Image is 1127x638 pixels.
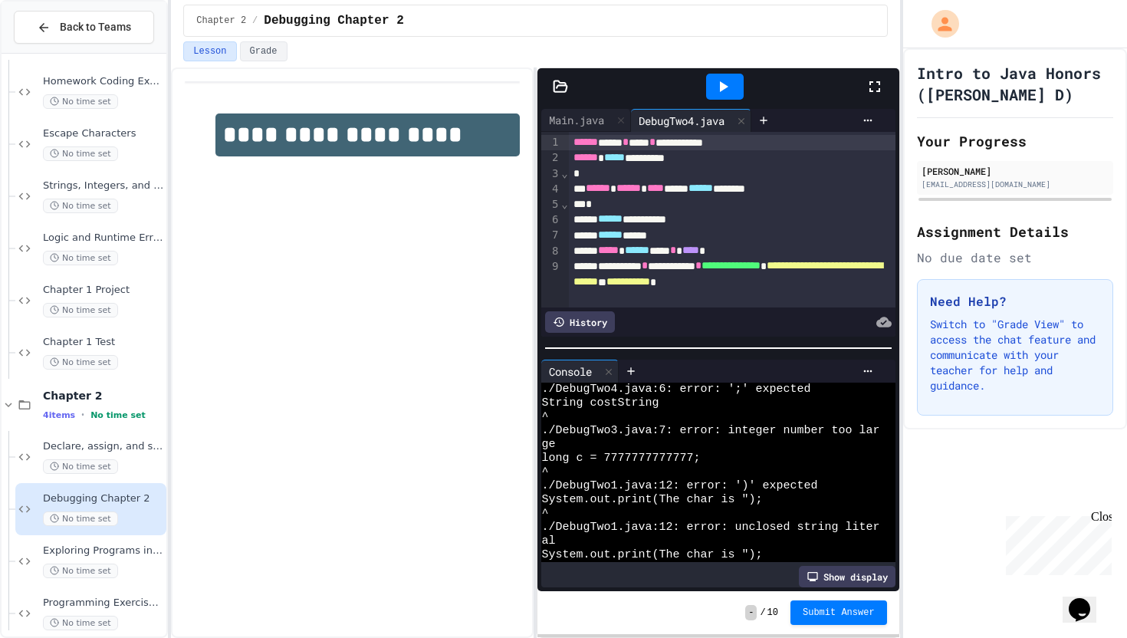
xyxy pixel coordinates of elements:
[930,317,1100,393] p: Switch to "Grade View" to access the chat feature and communicate with your teacher for help and ...
[767,607,778,619] span: 10
[541,465,548,479] span: ^
[541,534,555,548] span: al
[631,109,751,132] div: DebugTwo4.java
[922,179,1109,190] div: [EMAIL_ADDRESS][DOMAIN_NAME]
[6,6,106,97] div: Chat with us now!Close
[43,511,118,526] span: No time set
[930,292,1100,311] h3: Need Help?
[541,548,762,562] span: System.out.print(The char is ");
[43,410,75,420] span: 4 items
[917,62,1113,105] h1: Intro to Java Honors ([PERSON_NAME] D)
[541,166,560,182] div: 3
[541,109,631,132] div: Main.java
[43,127,163,140] span: Escape Characters
[43,389,163,403] span: Chapter 2
[541,244,560,259] div: 8
[43,232,163,245] span: Logic and Runtime Errors
[43,251,118,265] span: No time set
[915,6,963,41] div: My Account
[541,363,600,380] div: Console
[541,452,700,465] span: long c = 7777777777777;
[541,396,659,410] span: String costString
[43,75,163,88] span: Homework Coding Exercises
[541,306,560,321] div: 10
[43,284,163,297] span: Chapter 1 Project
[760,607,765,619] span: /
[43,94,118,109] span: No time set
[43,597,163,610] span: Programming Exercises 4, 5, 6, and 7
[1000,510,1112,575] iframe: chat widget
[803,607,875,619] span: Submit Answer
[43,459,118,474] span: No time set
[541,228,560,243] div: 7
[541,135,560,150] div: 1
[43,616,118,630] span: No time set
[545,311,615,333] div: History
[541,259,560,306] div: 9
[541,493,762,507] span: System.out.print(The char is ");
[541,521,879,534] span: ./DebugTwo1.java:12: error: unclosed string liter
[541,383,810,396] span: ./DebugTwo4.java:6: error: ';' expected
[541,507,548,521] span: ^
[541,112,612,128] div: Main.java
[43,355,118,370] span: No time set
[43,303,118,317] span: No time set
[541,360,619,383] div: Console
[799,566,895,587] div: Show display
[183,41,236,61] button: Lesson
[1063,577,1112,623] iframe: chat widget
[560,167,568,179] span: Fold line
[560,198,568,210] span: Fold line
[541,479,817,493] span: ./DebugTwo1.java:12: error: ')' expected
[541,438,555,452] span: ge
[541,424,879,438] span: ./DebugTwo3.java:7: error: integer number too lar
[631,113,732,129] div: DebugTwo4.java
[240,41,287,61] button: Grade
[264,12,403,30] span: Debugging Chapter 2
[43,564,118,578] span: No time set
[541,150,560,166] div: 2
[541,182,560,197] div: 4
[43,492,163,505] span: Debugging Chapter 2
[60,19,131,35] span: Back to Teams
[43,440,163,453] span: Declare, assign, and swap values of variables
[922,164,1109,178] div: [PERSON_NAME]
[252,15,258,27] span: /
[43,179,163,192] span: Strings, Integers, and the + Operator
[43,336,163,349] span: Chapter 1 Test
[81,409,84,421] span: •
[43,199,118,213] span: No time set
[917,248,1113,267] div: No due date set
[541,212,560,228] div: 6
[917,221,1113,242] h2: Assignment Details
[196,15,246,27] span: Chapter 2
[90,410,146,420] span: No time set
[745,605,757,620] span: -
[541,197,560,212] div: 5
[43,146,118,161] span: No time set
[790,600,887,625] button: Submit Answer
[43,544,163,557] span: Exploring Programs in Chapter 2
[14,11,154,44] button: Back to Teams
[541,410,548,424] span: ^
[917,130,1113,152] h2: Your Progress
